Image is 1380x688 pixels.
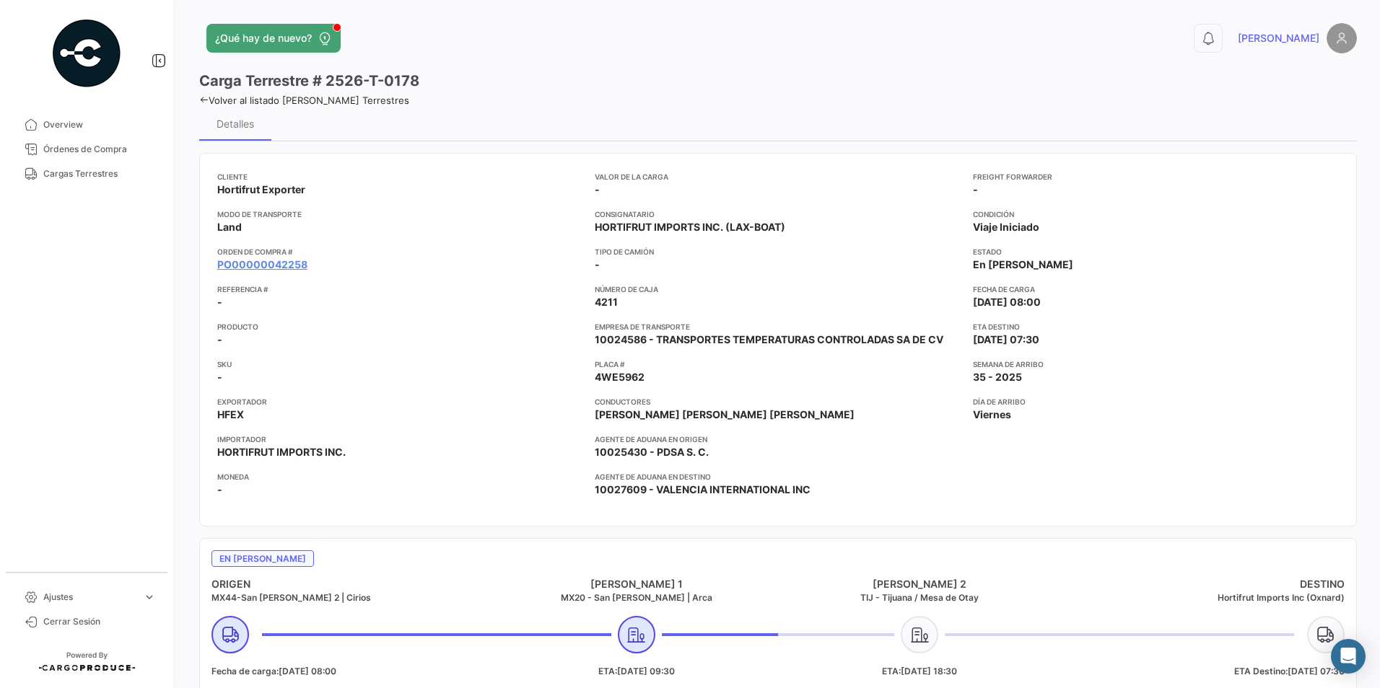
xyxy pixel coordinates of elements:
div: Abrir Intercom Messenger [1331,639,1366,674]
app-card-info-title: Moneda [217,471,583,482]
span: - [217,370,222,384]
span: Hortifrut Exporter [217,182,305,197]
span: [DATE] 07:30 [973,332,1039,347]
span: Overview [43,118,156,131]
span: Land [217,220,242,234]
app-card-info-title: Valor de la Carga [595,171,961,182]
h5: ETA: [495,665,779,678]
app-card-info-title: Cliente [217,171,583,182]
h5: MX20 - San [PERSON_NAME] | Arca [495,591,779,604]
span: En [PERSON_NAME] [973,257,1073,272]
span: 10025430 - PDSA S. C. [595,445,709,459]
span: [PERSON_NAME] [PERSON_NAME] [PERSON_NAME] [595,407,855,422]
h3: Carga Terrestre # 2526-T-0178 [199,71,419,91]
span: - [217,482,222,497]
app-card-info-title: Número de Caja [595,283,961,295]
a: Órdenes de Compra [12,137,162,162]
app-card-info-title: Tipo de Camión [595,246,961,257]
h4: DESTINO [1062,577,1345,591]
app-card-info-title: Modo de Transporte [217,208,583,220]
app-card-info-title: Importador [217,433,583,445]
span: - [595,182,600,197]
h5: Fecha de carga: [211,665,495,678]
span: Viaje Iniciado [973,220,1039,234]
span: HORTIFRUT IMPORTS INC. (LAX-BOAT) [595,220,785,234]
span: 4WE5962 [595,370,645,384]
a: Overview [12,113,162,137]
img: placeholder-user.png [1327,23,1357,53]
span: [DATE] 09:30 [617,666,675,676]
app-card-info-title: Estado [973,246,1339,257]
h4: [PERSON_NAME] 2 [778,577,1062,591]
span: - [217,332,222,347]
a: Cargas Terrestres [12,162,162,186]
img: powered-by.png [51,17,123,89]
app-card-info-title: SKU [217,358,583,370]
a: PO00000042258 [217,257,307,272]
h5: ETA: [778,665,1062,678]
h5: MX44-San [PERSON_NAME] 2 | Cirios [211,591,495,604]
span: [DATE] 08:00 [973,295,1041,309]
a: Volver al listado [PERSON_NAME] Terrestres [199,94,409,106]
span: En [PERSON_NAME] [211,550,314,567]
app-card-info-title: Fecha de carga [973,283,1339,295]
span: Órdenes de Compra [43,143,156,156]
span: 10027609 - VALENCIA INTERNATIONAL INC [595,482,811,497]
h4: ORIGEN [211,577,495,591]
app-card-info-title: Empresa de Transporte [595,321,961,332]
app-card-info-title: Agente de Aduana en Destino [595,471,961,482]
span: HFEX [217,407,244,422]
app-card-info-title: Condición [973,208,1339,220]
app-card-info-title: Producto [217,321,583,332]
span: 35 - 2025 [973,370,1022,384]
app-card-info-title: Freight Forwarder [973,171,1339,182]
h5: TIJ - Tijuana / Mesa de Otay [778,591,1062,604]
span: Viernes [973,407,1011,422]
app-card-info-title: Consignatario [595,208,961,220]
span: [PERSON_NAME] [1238,31,1319,45]
span: [DATE] 07:30 [1288,666,1345,676]
span: - [595,257,600,272]
app-card-info-title: Orden de Compra # [217,246,583,257]
span: [DATE] 08:00 [279,666,336,676]
app-card-info-title: ETA Destino [973,321,1339,332]
span: - [973,182,978,197]
h5: ETA Destino: [1062,665,1345,678]
span: [DATE] 18:30 [901,666,957,676]
app-card-info-title: Día de Arribo [973,396,1339,407]
span: ¿Qué hay de nuevo? [215,31,312,45]
span: HORTIFRUT IMPORTS INC. [217,445,346,459]
app-card-info-title: Exportador [217,396,583,407]
span: 10024586 - TRANSPORTES TEMPERATURAS CONTROLADAS SA DE CV [595,332,943,347]
span: 4211 [595,295,618,309]
app-card-info-title: Agente de Aduana en Origen [595,433,961,445]
h4: [PERSON_NAME] 1 [495,577,779,591]
button: ¿Qué hay de nuevo? [206,24,341,53]
span: Cerrar Sesión [43,615,156,628]
div: Detalles [217,118,254,130]
app-card-info-title: Semana de Arribo [973,358,1339,370]
app-card-info-title: Conductores [595,396,961,407]
h5: Hortifrut Imports Inc (Oxnard) [1062,591,1345,604]
span: expand_more [143,591,156,604]
span: Cargas Terrestres [43,167,156,180]
span: Ajustes [43,591,137,604]
app-card-info-title: Placa # [595,358,961,370]
app-card-info-title: Referencia # [217,283,583,295]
